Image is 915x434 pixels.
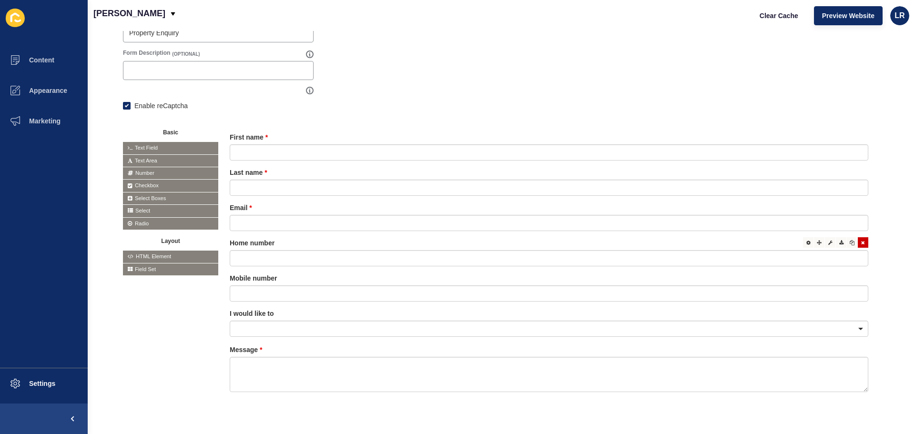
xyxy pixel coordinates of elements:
[123,49,170,57] label: Form Description
[134,101,188,111] label: Enable reCaptcha
[230,345,263,354] label: Message
[123,218,218,230] span: Radio
[230,132,268,142] label: First name
[123,142,218,154] span: Text Field
[123,126,218,137] button: Basic
[814,6,883,25] button: Preview Website
[123,155,218,167] span: Text Area
[123,263,218,275] span: Field Set
[123,205,218,217] span: Select
[895,11,905,20] span: LR
[752,6,806,25] button: Clear Cache
[123,167,218,179] span: Number
[230,238,274,248] label: Home number
[760,11,798,20] span: Clear Cache
[230,203,252,212] label: Email
[123,234,218,246] button: Layout
[822,11,874,20] span: Preview Website
[93,1,165,25] p: [PERSON_NAME]
[123,180,218,192] span: Checkbox
[172,51,200,58] span: (OPTIONAL)
[230,273,277,283] label: Mobile number
[123,192,218,204] span: Select Boxes
[123,251,218,262] span: HTML Element
[230,309,274,318] label: I would like to
[230,168,267,177] label: Last name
